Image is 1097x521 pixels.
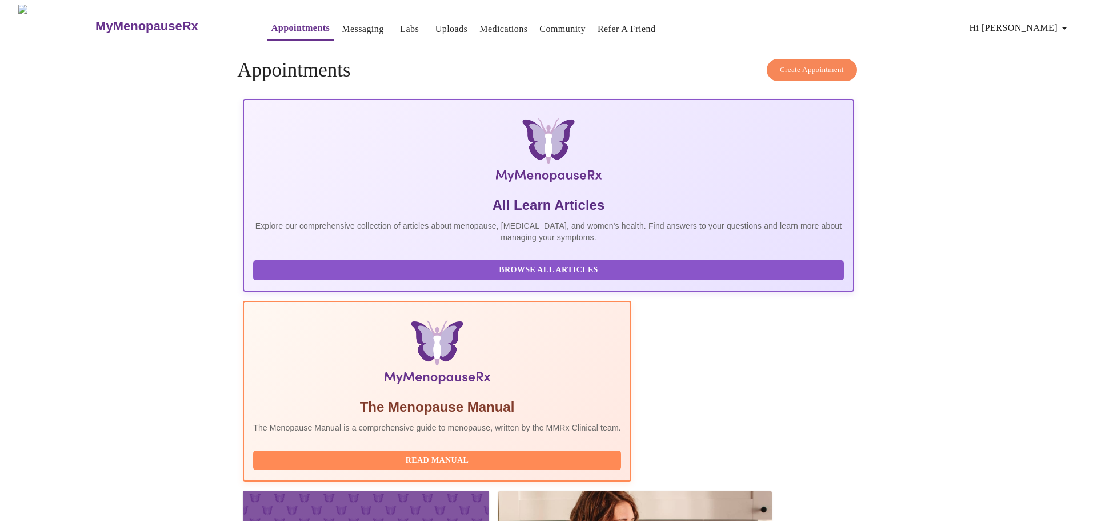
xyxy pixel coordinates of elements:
[253,196,844,214] h5: All Learn Articles
[479,21,527,37] a: Medications
[237,59,860,82] h4: Appointments
[475,18,532,41] button: Medications
[94,6,244,46] a: MyMenopauseRx
[539,21,586,37] a: Community
[345,118,752,187] img: MyMenopauseRx Logo
[253,220,844,243] p: Explore our comprehensive collection of articles about menopause, [MEDICAL_DATA], and women's hea...
[593,18,660,41] button: Refer a Friend
[535,18,590,41] button: Community
[598,21,656,37] a: Refer a Friend
[965,17,1076,39] button: Hi [PERSON_NAME]
[342,21,383,37] a: Messaging
[400,21,419,37] a: Labs
[431,18,473,41] button: Uploads
[265,263,832,277] span: Browse All Articles
[95,19,198,34] h3: MyMenopauseRx
[767,59,857,81] button: Create Appointment
[780,63,844,77] span: Create Appointment
[253,260,844,280] button: Browse All Articles
[311,320,562,389] img: Menopause Manual
[253,455,624,464] a: Read Manual
[253,422,621,433] p: The Menopause Manual is a comprehensive guide to menopause, written by the MMRx Clinical team.
[391,18,428,41] button: Labs
[18,5,94,47] img: MyMenopauseRx Logo
[267,17,334,41] button: Appointments
[271,20,330,36] a: Appointments
[435,21,468,37] a: Uploads
[970,20,1071,36] span: Hi [PERSON_NAME]
[253,451,621,471] button: Read Manual
[253,398,621,416] h5: The Menopause Manual
[337,18,388,41] button: Messaging
[253,264,847,274] a: Browse All Articles
[265,454,610,468] span: Read Manual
